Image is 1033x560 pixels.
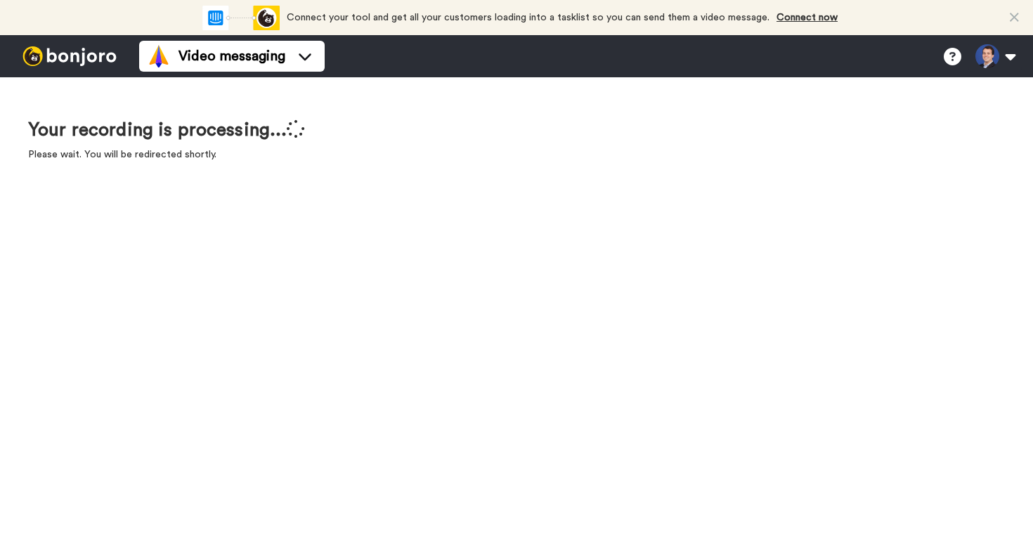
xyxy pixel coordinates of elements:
span: Connect your tool and get all your customers loading into a tasklist so you can send them a video... [287,13,769,22]
a: Connect now [777,13,838,22]
img: bj-logo-header-white.svg [17,46,122,66]
span: Video messaging [178,46,285,66]
div: animation [202,6,280,30]
h1: Your recording is processing... [28,119,305,141]
p: Please wait. You will be redirected shortly. [28,148,305,162]
img: vm-color.svg [148,45,170,67]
